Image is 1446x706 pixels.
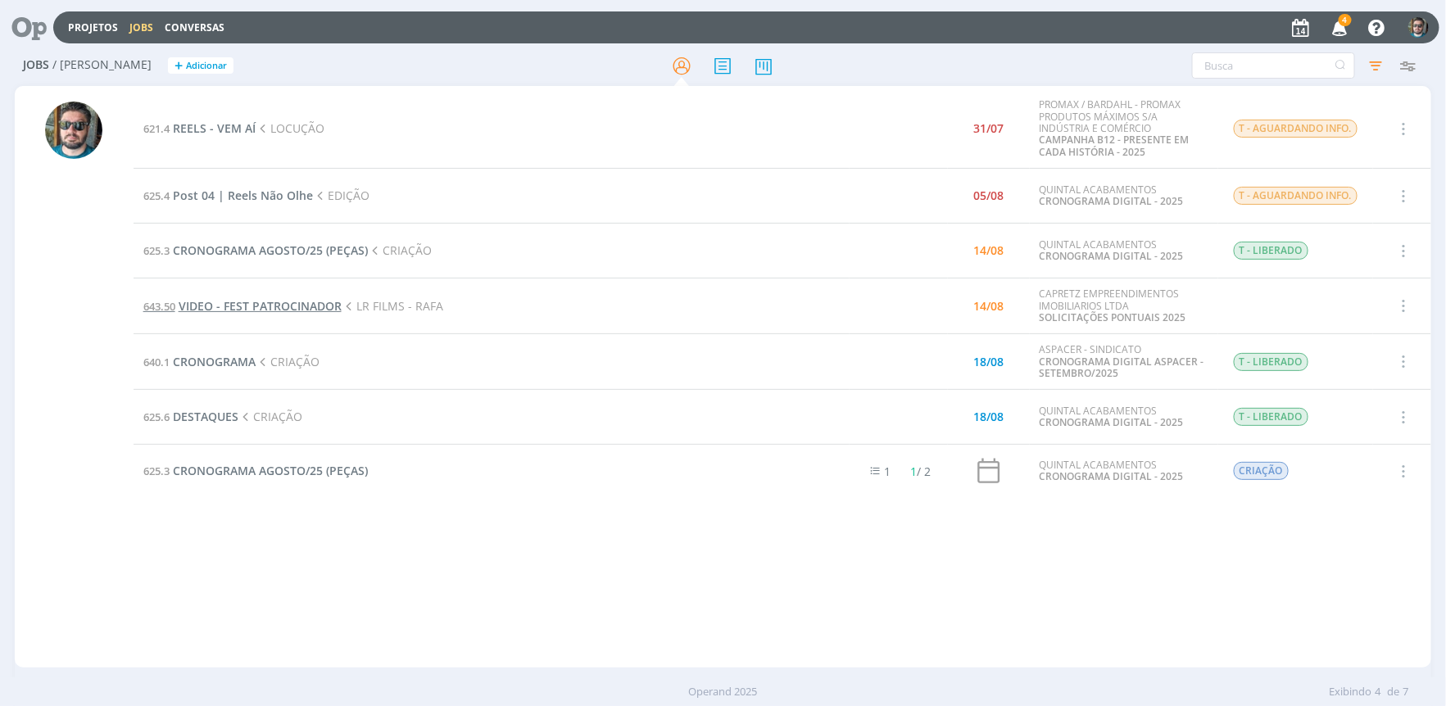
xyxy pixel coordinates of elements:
a: Jobs [129,20,153,34]
a: CRONOGRAMA DIGITAL - 2025 [1040,194,1184,208]
div: 05/08 [973,190,1004,201]
div: 14/08 [973,301,1004,312]
div: ASPACER - SINDICATO [1040,344,1208,379]
span: 7 [1403,684,1409,700]
span: de [1388,684,1400,700]
span: 4 [1339,14,1352,26]
span: Jobs [23,58,49,72]
span: + [175,57,183,75]
a: 643.50VIDEO - FEST PATROCINADOR [143,298,342,314]
a: 625.4Post 04 | Reels Não Olhe [143,188,313,203]
a: CRONOGRAMA DIGITAL ASPACER - SETEMBRO/2025 [1040,355,1204,380]
span: T - LIBERADO [1234,408,1308,426]
span: 1 [911,464,918,479]
span: CRIAÇÃO [1234,462,1289,480]
button: 4 [1321,13,1355,43]
span: CRONOGRAMA AGOSTO/25 (PEÇAS) [173,463,368,478]
span: CRIAÇÃO [238,409,302,424]
div: QUINTAL ACABAMENTOS [1040,239,1208,263]
span: 625.3 [143,243,170,258]
span: T - AGUARDANDO INFO. [1234,120,1358,138]
div: 18/08 [973,356,1004,368]
input: Busca [1192,52,1355,79]
span: 621.4 [143,121,170,136]
button: Conversas [160,21,229,34]
span: DESTAQUES [173,409,238,424]
a: CRONOGRAMA DIGITAL - 2025 [1040,469,1184,483]
span: CRIAÇÃO [368,242,432,258]
div: CAPRETZ EMPREENDIMENTOS IMOBILIARIOS LTDA [1040,288,1208,324]
span: 625.4 [143,188,170,203]
a: 625.6DESTAQUES [143,409,238,424]
a: CAMPANHA B12 - PRESENTE EM CADA HISTÓRIA - 2025 [1040,133,1190,158]
span: / [PERSON_NAME] [52,58,152,72]
span: Exibindo [1330,684,1372,700]
button: Projetos [63,21,123,34]
span: LR FILMS - RAFA [342,298,443,314]
span: 640.1 [143,355,170,369]
div: QUINTAL ACABAMENTOS [1040,184,1208,208]
span: CRONOGRAMA AGOSTO/25 (PEÇAS) [173,242,368,258]
span: Post 04 | Reels Não Olhe [173,188,313,203]
img: R [1408,17,1429,38]
span: T - AGUARDANDO INFO. [1234,187,1358,205]
span: REELS - VEM AÍ [173,120,256,136]
span: / 2 [911,464,932,479]
img: R [45,102,102,159]
a: SOLICITAÇÕES PONTUAIS 2025 [1040,310,1186,324]
span: VIDEO - FEST PATROCINADOR [179,298,342,314]
a: 625.3CRONOGRAMA AGOSTO/25 (PEÇAS) [143,242,368,258]
a: Projetos [68,20,118,34]
a: Conversas [165,20,224,34]
span: T - LIBERADO [1234,353,1308,371]
div: 14/08 [973,245,1004,256]
span: LOCUÇÃO [256,120,324,136]
span: Adicionar [186,61,227,71]
div: 18/08 [973,411,1004,423]
a: 625.3CRONOGRAMA AGOSTO/25 (PEÇAS) [143,463,368,478]
button: +Adicionar [168,57,233,75]
a: 621.4REELS - VEM AÍ [143,120,256,136]
span: 625.6 [143,410,170,424]
span: 4 [1376,684,1381,700]
div: 31/07 [973,123,1004,134]
span: T - LIBERADO [1234,242,1308,260]
div: QUINTAL ACABAMENTOS [1040,459,1208,483]
div: QUINTAL ACABAMENTOS [1040,405,1208,429]
a: 640.1CRONOGRAMA [143,354,256,369]
a: CRONOGRAMA DIGITAL - 2025 [1040,249,1184,263]
span: CRIAÇÃO [256,354,320,369]
div: PROMAX / BARDAHL - PROMAX PRODUTOS MÁXIMOS S/A INDÚSTRIA E COMÉRCIO [1040,99,1208,158]
span: CRONOGRAMA [173,354,256,369]
a: CRONOGRAMA DIGITAL - 2025 [1040,415,1184,429]
span: 643.50 [143,299,175,314]
span: 1 [885,464,891,479]
button: R [1407,13,1430,42]
button: Jobs [125,21,158,34]
span: 625.3 [143,464,170,478]
span: EDIÇÃO [313,188,369,203]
